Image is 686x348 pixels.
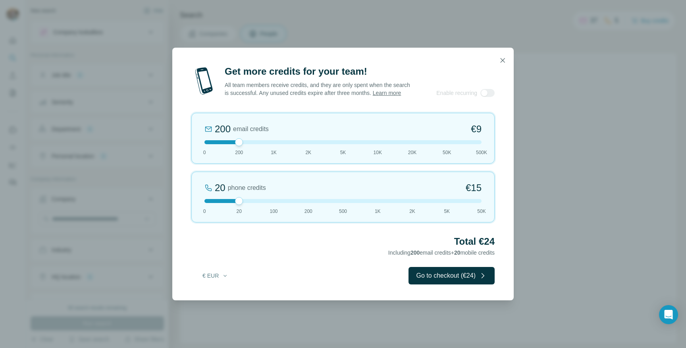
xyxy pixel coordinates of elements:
[408,149,416,156] span: 20K
[340,149,346,156] span: 5K
[235,149,243,156] span: 200
[305,149,311,156] span: 2K
[466,182,482,194] span: €15
[454,249,461,256] span: 20
[203,208,206,215] span: 0
[476,149,487,156] span: 500K
[271,149,277,156] span: 1K
[477,208,486,215] span: 50K
[215,182,225,194] div: 20
[237,208,242,215] span: 20
[191,65,217,97] img: mobile-phone
[410,249,420,256] span: 200
[374,149,382,156] span: 10K
[203,149,206,156] span: 0
[471,123,482,135] span: €9
[215,123,231,135] div: 200
[444,208,450,215] span: 5K
[373,90,401,96] a: Learn more
[375,208,381,215] span: 1K
[233,124,269,134] span: email credits
[443,149,451,156] span: 50K
[409,267,495,284] button: Go to checkout (€24)
[228,183,266,193] span: phone credits
[339,208,347,215] span: 500
[409,208,415,215] span: 2K
[191,235,495,248] h2: Total €24
[659,305,678,324] div: Open Intercom Messenger
[436,89,477,97] span: Enable recurring
[225,81,411,97] p: All team members receive credits, and they are only spent when the search is successful. Any unus...
[388,249,495,256] span: Including email credits + mobile credits
[197,269,234,283] button: € EUR
[304,208,312,215] span: 200
[270,208,277,215] span: 100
